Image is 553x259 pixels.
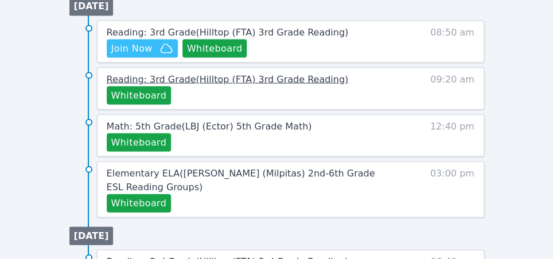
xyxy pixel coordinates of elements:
[111,41,153,55] span: Join Now
[430,166,474,212] span: 03:00 pm
[107,72,349,86] a: Reading: 3rd Grade(Hilltop (FTA) 3rd Grade Reading)
[430,72,474,104] span: 09:20 am
[107,167,375,192] span: Elementary ELA ( [PERSON_NAME] (Milpitas) 2nd-6th Grade ESL Reading Groups )
[107,26,349,37] span: Reading: 3rd Grade ( Hilltop (FTA) 3rd Grade Reading )
[430,119,474,151] span: 12:40 pm
[107,194,172,212] button: Whiteboard
[107,86,172,104] button: Whiteboard
[107,133,172,151] button: Whiteboard
[107,39,178,57] button: Join Now
[182,39,247,57] button: Whiteboard
[107,166,383,194] a: Elementary ELA([PERSON_NAME] (Milpitas) 2nd-6th Grade ESL Reading Groups)
[107,73,349,84] span: Reading: 3rd Grade ( Hilltop (FTA) 3rd Grade Reading )
[69,226,114,245] li: [DATE]
[430,25,474,57] span: 08:50 am
[107,25,349,39] a: Reading: 3rd Grade(Hilltop (FTA) 3rd Grade Reading)
[107,119,312,133] a: Math: 5th Grade(LBJ (Ector) 5th Grade Math)
[107,120,312,131] span: Math: 5th Grade ( LBJ (Ector) 5th Grade Math )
